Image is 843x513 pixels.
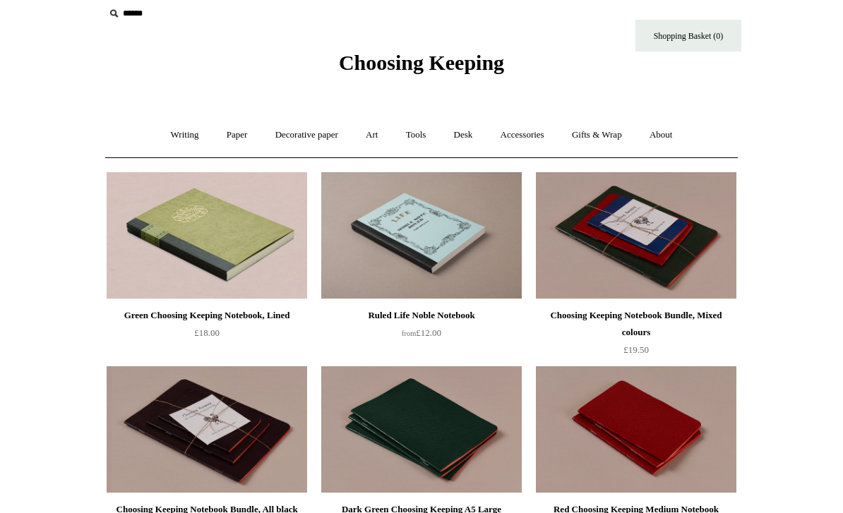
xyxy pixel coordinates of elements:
[402,327,441,338] span: £12.00
[488,116,557,154] a: Accessories
[107,366,307,493] a: Choosing Keeping Notebook Bundle, All black Choosing Keeping Notebook Bundle, All black
[263,116,351,154] a: Decorative paper
[536,307,736,365] a: Choosing Keeping Notebook Bundle, Mixed colours £19.50
[339,51,504,74] span: Choosing Keeping
[559,116,635,154] a: Gifts & Wrap
[110,307,304,324] div: Green Choosing Keeping Notebook, Lined
[637,116,686,154] a: About
[107,307,307,365] a: Green Choosing Keeping Notebook, Lined £18.00
[321,307,522,365] a: Ruled Life Noble Notebook from£12.00
[107,172,307,299] img: Green Choosing Keeping Notebook, Lined
[194,327,220,338] span: £18.00
[441,116,486,154] a: Desk
[107,172,307,299] a: Green Choosing Keeping Notebook, Lined Green Choosing Keeping Notebook, Lined
[325,307,518,324] div: Ruled Life Noble Notebook
[339,62,504,72] a: Choosing Keeping
[321,366,522,493] img: Dark Green Choosing Keeping A5 Large Notebook
[536,366,736,493] img: Red Choosing Keeping Medium Notebook
[623,344,649,355] span: £19.50
[536,172,736,299] a: Choosing Keeping Notebook Bundle, Mixed colours Choosing Keeping Notebook Bundle, Mixed colours
[635,20,741,52] a: Shopping Basket (0)
[539,307,733,341] div: Choosing Keeping Notebook Bundle, Mixed colours
[321,366,522,493] a: Dark Green Choosing Keeping A5 Large Notebook Dark Green Choosing Keeping A5 Large Notebook
[158,116,212,154] a: Writing
[536,366,736,493] a: Red Choosing Keeping Medium Notebook Red Choosing Keeping Medium Notebook
[402,330,416,337] span: from
[321,172,522,299] img: Ruled Life Noble Notebook
[321,172,522,299] a: Ruled Life Noble Notebook Ruled Life Noble Notebook
[393,116,439,154] a: Tools
[536,172,736,299] img: Choosing Keeping Notebook Bundle, Mixed colours
[353,116,390,154] a: Art
[214,116,261,154] a: Paper
[107,366,307,493] img: Choosing Keeping Notebook Bundle, All black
